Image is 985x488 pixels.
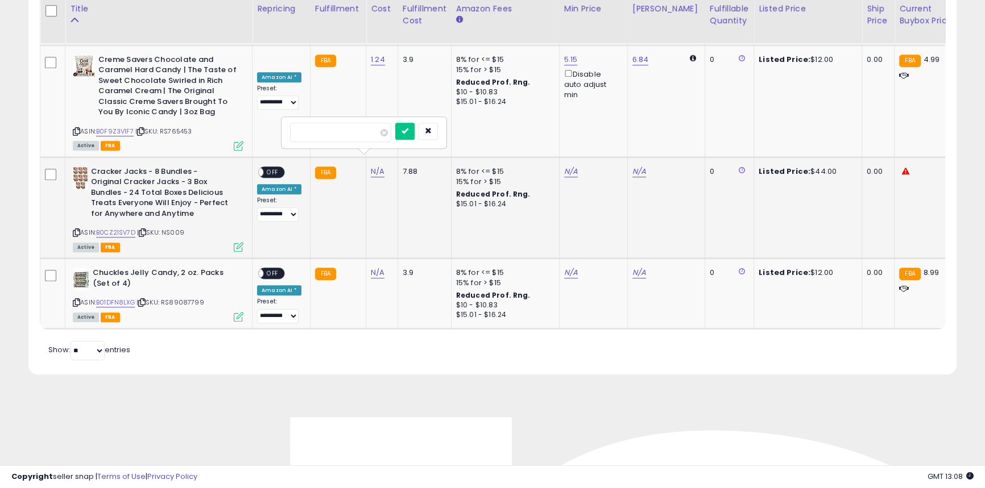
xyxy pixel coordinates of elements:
[96,298,135,307] a: B01DFN8LXG
[371,166,384,177] a: N/A
[101,141,120,151] span: FBA
[101,243,120,252] span: FBA
[135,127,192,136] span: | SKU: RS765453
[93,268,231,291] b: Chuckles Jelly Candy, 2 oz. Packs (Set of 4)
[456,290,531,300] b: Reduced Prof. Rng.
[315,166,336,179] small: FBA
[48,344,130,355] span: Show: entries
[371,54,385,65] a: 1.24
[924,267,940,278] span: 8.99
[759,267,810,278] b: Listed Price:
[98,55,237,120] b: Creme Savers Chocolate and Caramel Hard Candy | The Taste of Sweet Chocolate Swirled in Rich Cara...
[632,166,646,177] a: N/A
[924,54,940,65] span: 4.99
[73,268,90,290] img: 514pHYFFsUL._SL40_.jpg
[73,55,243,149] div: ASIN:
[867,166,885,177] div: 0.00
[73,55,96,77] img: 518tKFk8RXL._SL40_.jpg
[257,3,305,15] div: Repricing
[867,55,885,65] div: 0.00
[456,278,551,288] div: 15% for > $15
[710,55,745,65] div: 0
[315,55,336,67] small: FBA
[710,166,745,177] div: 0
[867,3,889,27] div: Ship Price
[564,54,578,65] a: 5.15
[73,141,99,151] span: All listings currently available for purchase on Amazon
[456,199,551,209] div: $15.01 - $16.24
[137,228,184,237] span: | SKU: NS009
[690,55,696,62] i: Calculated using Dynamic Max Price.
[73,166,243,251] div: ASIN:
[456,166,551,177] div: 8% for <= $15
[70,3,247,15] div: Title
[91,166,229,222] b: Cracker Jacks - 8 Bundles - Original Cracker Jacks - 3 Box Bundles - 24 Total Boxes Delicious Tre...
[371,3,393,15] div: Cost
[73,243,99,252] span: All listings currently available for purchase on Amazon
[257,85,301,110] div: Preset:
[759,54,810,65] b: Listed Price:
[371,267,384,278] a: N/A
[759,3,857,15] div: Listed Price
[456,3,554,15] div: Amazon Fees
[759,166,810,177] b: Listed Price:
[257,197,301,222] div: Preset:
[710,268,745,278] div: 0
[710,3,749,27] div: Fulfillable Quantity
[257,285,301,295] div: Amazon AI *
[899,55,920,67] small: FBA
[96,228,135,237] a: B0CZ21SV7D
[899,268,920,280] small: FBA
[257,72,301,82] div: Amazon AI *
[136,298,204,307] span: | SKU: RS89087799
[632,54,649,65] a: 6.84
[759,55,853,65] div: $12.00
[456,55,551,65] div: 8% for <= $15
[564,3,623,15] div: Min Price
[403,55,442,65] div: 3.9
[899,3,958,27] div: Current Buybox Price
[73,166,88,189] img: 51iqP7OTv+L._SL40_.jpg
[456,189,531,199] b: Reduced Prof. Rng.
[96,127,134,136] a: B0F9Z3V1F7
[73,312,99,322] span: All listings currently available for purchase on Amazon
[456,87,551,97] div: $10 - $10.83
[456,301,551,310] div: $10 - $10.83
[263,167,282,177] span: OFF
[315,268,336,280] small: FBA
[257,298,301,323] div: Preset:
[456,177,551,187] div: 15% for > $15
[759,166,853,177] div: $44.00
[456,15,463,25] small: Amazon Fees.
[564,267,578,278] a: N/A
[315,3,361,15] div: Fulfillment
[456,65,551,75] div: 15% for > $15
[456,310,551,320] div: $15.01 - $16.24
[403,166,442,177] div: 7.88
[403,3,446,27] div: Fulfillment Cost
[403,268,442,278] div: 3.9
[564,68,619,101] div: Disable auto adjust min
[632,3,700,15] div: [PERSON_NAME]
[456,97,551,107] div: $15.01 - $16.24
[73,268,243,320] div: ASIN:
[263,269,282,278] span: OFF
[632,267,646,278] a: N/A
[456,268,551,278] div: 8% for <= $15
[759,268,853,278] div: $12.00
[257,184,301,194] div: Amazon AI *
[867,268,885,278] div: 0.00
[564,166,578,177] a: N/A
[456,77,531,87] b: Reduced Prof. Rng.
[101,312,120,322] span: FBA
